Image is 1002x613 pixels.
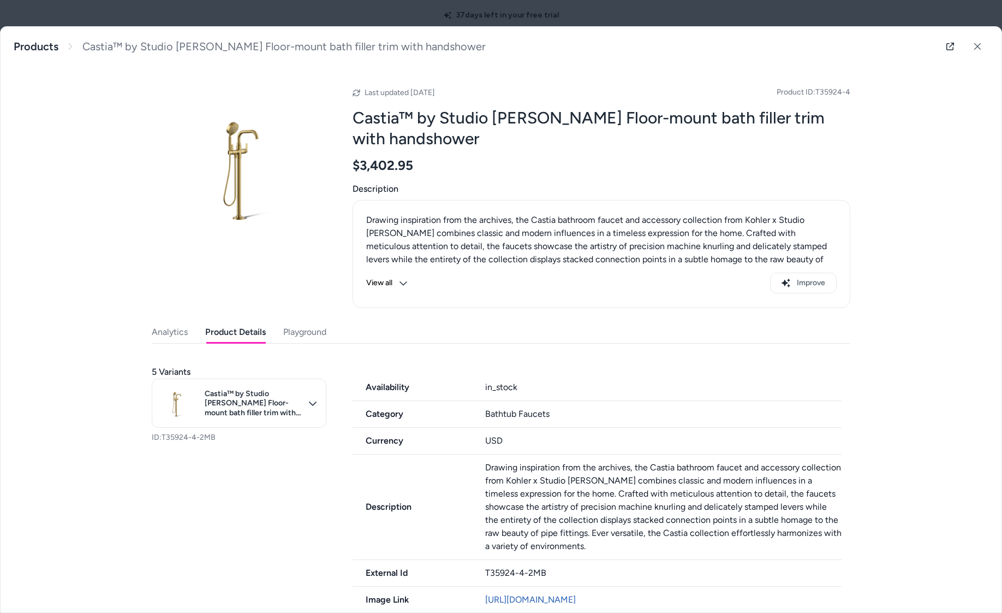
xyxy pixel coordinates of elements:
button: Castia™ by Studio [PERSON_NAME] Floor-mount bath filler trim with handshower [152,379,326,428]
nav: breadcrumb [14,40,486,54]
p: ID: T35924-4-2MB [152,432,326,443]
div: in_stock [485,381,842,394]
span: Castia™ by Studio [PERSON_NAME] Floor-mount bath filler trim with handshower [205,389,302,418]
img: T35924-4-2MB_ISO_d2c0013885_rgb [152,79,326,254]
a: [URL][DOMAIN_NAME] [485,594,576,605]
button: Analytics [152,321,188,343]
span: Currency [353,434,472,447]
span: 5 Variants [152,366,190,379]
img: T35924-4-2MB_ISO_d2c0013885_rgb [154,381,198,425]
div: USD [485,434,842,447]
h2: Castia™ by Studio [PERSON_NAME] Floor-mount bath filler trim with handshower [353,108,850,149]
button: View all [366,273,408,293]
div: T35924-4-2MB [485,567,842,580]
div: Bathtub Faucets [485,408,842,421]
button: Playground [283,321,326,343]
span: Castia™ by Studio [PERSON_NAME] Floor-mount bath filler trim with handshower [82,40,486,54]
span: Last updated [DATE] [365,88,435,97]
p: Drawing inspiration from the archives, the Castia bathroom faucet and accessory collection from K... [366,214,837,279]
span: Image Link [353,593,472,606]
span: Category [353,408,472,421]
span: Availability [353,381,472,394]
span: Description [353,182,850,196]
a: Products [14,40,58,54]
span: External Id [353,567,472,580]
button: Improve [770,273,837,293]
span: Description [353,500,472,514]
button: Product Details [205,321,266,343]
p: Drawing inspiration from the archives, the Castia bathroom faucet and accessory collection from K... [485,461,842,553]
span: Product ID: T35924-4 [777,87,850,98]
span: $3,402.95 [353,157,413,174]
